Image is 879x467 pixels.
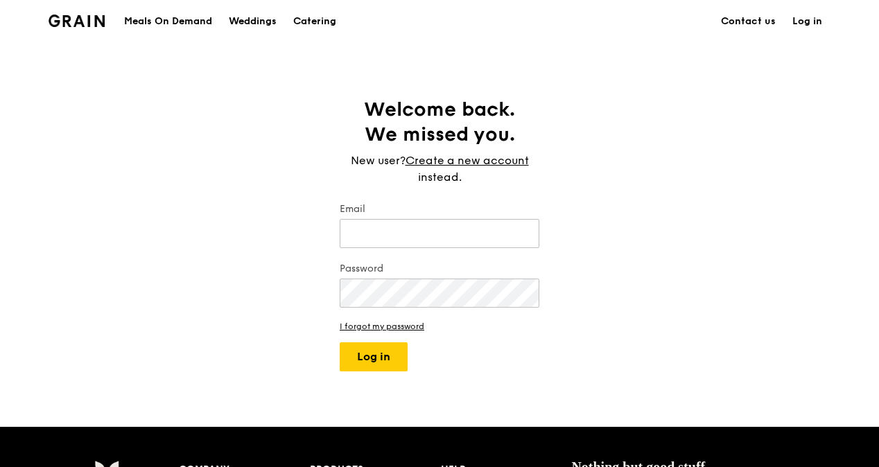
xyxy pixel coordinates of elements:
label: Password [340,262,539,276]
div: Meals On Demand [124,1,212,42]
button: Log in [340,342,408,371]
div: Weddings [229,1,277,42]
a: I forgot my password [340,321,539,331]
label: Email [340,202,539,216]
a: Create a new account [406,152,529,169]
span: New user? [351,154,406,167]
h1: Welcome back. We missed you. [340,97,539,147]
a: Weddings [220,1,285,42]
a: Log in [784,1,830,42]
div: Catering [293,1,336,42]
a: Contact us [713,1,784,42]
span: instead. [418,170,462,184]
img: Grain [49,15,105,27]
a: Catering [285,1,345,42]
